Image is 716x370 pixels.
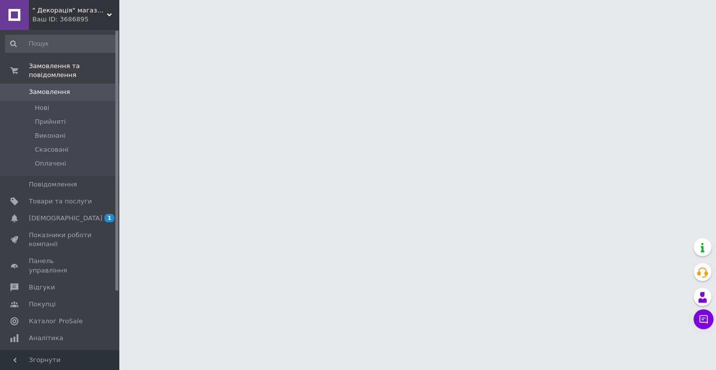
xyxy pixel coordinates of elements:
div: Ваш ID: 3686895 [32,15,119,24]
span: Повідомлення [29,180,77,189]
span: Панель управління [29,257,92,275]
span: Скасовані [35,145,69,154]
input: Пошук [5,35,117,53]
span: 1 [104,214,114,222]
span: Показники роботи компанії [29,231,92,249]
span: Прийняті [35,117,66,126]
span: " Декорація" магазин текстилю та декору для дому [32,6,107,15]
span: Замовлення [29,88,70,96]
span: Виконані [35,131,66,140]
span: Замовлення та повідомлення [29,62,119,80]
span: Товари та послуги [29,197,92,206]
span: Покупці [29,300,56,309]
span: Аналітика [29,334,63,343]
span: Оплачені [35,159,66,168]
button: Чат з покупцем [694,309,714,329]
span: Відгуки [29,283,55,292]
span: Каталог ProSale [29,317,83,326]
span: Нові [35,103,49,112]
span: [DEMOGRAPHIC_DATA] [29,214,102,223]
